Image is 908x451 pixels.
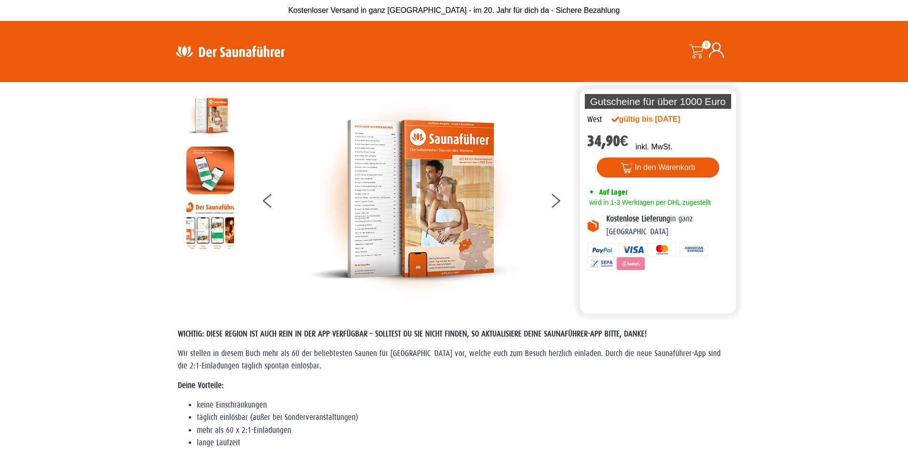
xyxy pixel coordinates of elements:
b: Kostenlose Lieferung [606,214,670,223]
img: der-saunafuehrer-2025-west [307,92,522,306]
bdi: 34,90 [587,132,629,150]
span: 0 [702,41,711,49]
span: wird in 1-3 Werktagen per DHL zugestellt [587,199,711,206]
div: West [587,114,602,126]
span: Wir stellen in diesem Buch mehr als 60 der beliebtesten Saunen für [GEOGRAPHIC_DATA] vor, welche ... [178,349,721,370]
span: WICHTIG: DIESE REGION IST AUCH REIN IN DER APP VERFÜGBAR – SOLLTEST DU SIE NICHT FINDEN, SO AKTUA... [178,329,647,338]
li: täglich einlösbar (außer bei Sonderveranstaltungen) [197,411,731,424]
p: in ganz [GEOGRAPHIC_DATA] [606,213,729,238]
span: Kostenloser Versand in ganz [GEOGRAPHIC_DATA] - im 20. Jahr für dich da - Sichere Bezahlung [288,6,620,14]
li: lange Laufzeit [197,437,731,449]
p: Gutscheine für über 1000 Euro [585,94,732,109]
span: Auf Lager [599,188,628,197]
div: gültig bis [DATE] [612,114,701,125]
button: In den Warenkorb [597,157,719,178]
span: € [620,132,629,150]
p: inkl. MwSt. [635,141,672,153]
li: keine Einschränkungen [197,399,731,411]
img: MOCKUP-iPhone_regional [186,147,234,194]
img: Anleitung7tn [186,201,234,249]
strong: Deine Vorteile: [178,381,224,390]
img: der-saunafuehrer-2025-west [186,92,234,139]
li: mehr als 60 x 2:1-Einladungen [197,424,731,437]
